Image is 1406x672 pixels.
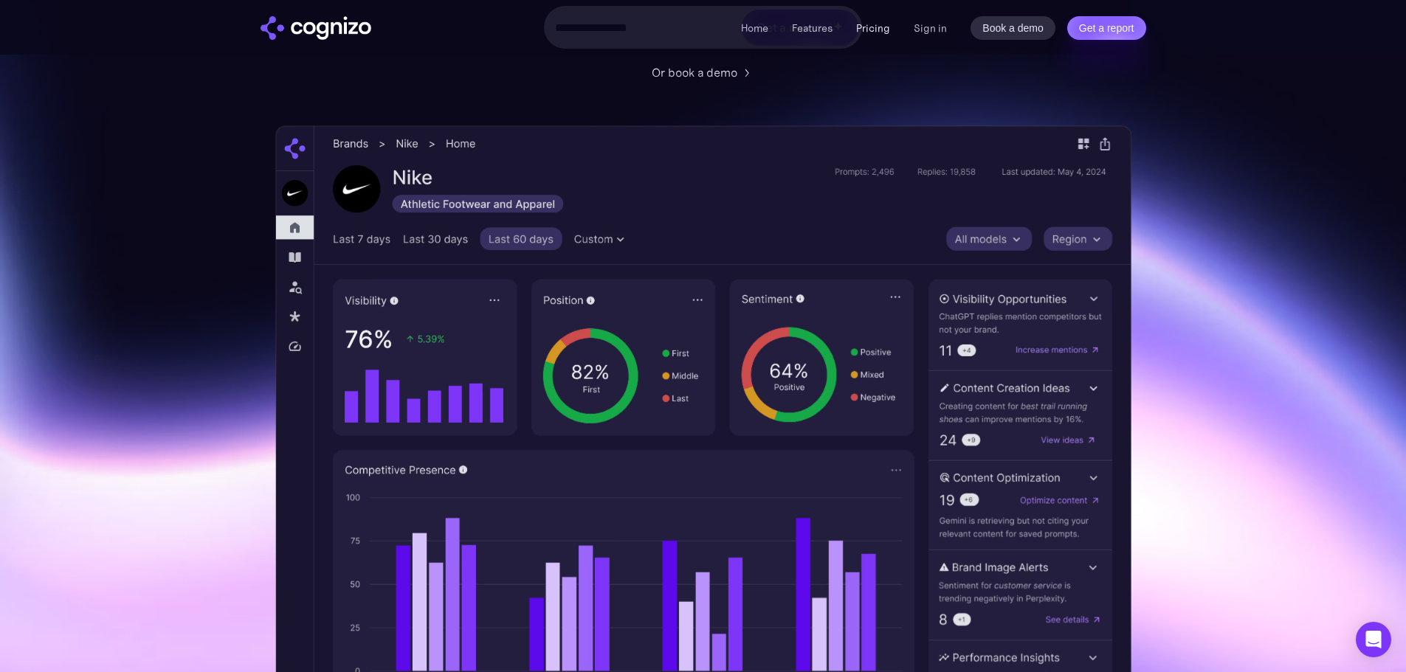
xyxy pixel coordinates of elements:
[261,16,371,40] a: home
[792,21,833,35] a: Features
[1356,622,1391,657] div: Open Intercom Messenger
[971,16,1055,40] a: Book a demo
[652,63,755,81] a: Or book a demo
[914,19,947,37] a: Sign in
[261,16,371,40] img: cognizo logo
[1067,16,1146,40] a: Get a report
[741,21,768,35] a: Home
[652,63,737,81] div: Or book a demo
[856,21,890,35] a: Pricing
